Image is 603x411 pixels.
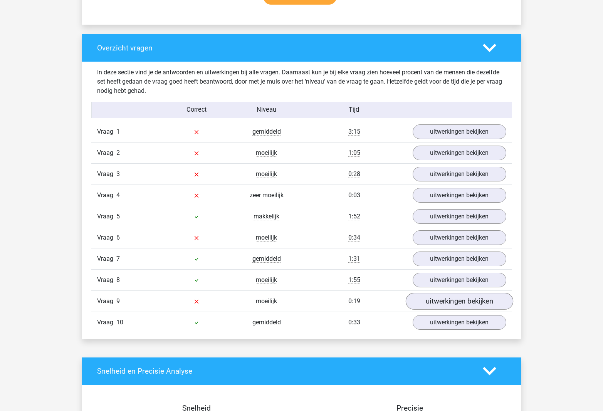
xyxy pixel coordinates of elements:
span: Vraag [97,127,116,136]
a: uitwerkingen bekijken [413,315,506,330]
a: uitwerkingen bekijken [413,230,506,245]
span: 10 [116,319,123,326]
span: 6 [116,234,120,241]
span: Vraag [97,191,116,200]
span: Vraag [97,148,116,158]
span: zeer moeilijk [250,191,284,199]
span: 7 [116,255,120,262]
span: 0:28 [348,170,360,178]
span: 1:31 [348,255,360,263]
span: moeilijk [256,149,277,157]
a: uitwerkingen bekijken [413,167,506,181]
span: Vraag [97,233,116,242]
span: 4 [116,191,120,199]
span: gemiddeld [252,319,281,326]
div: Niveau [232,105,302,114]
span: 1:55 [348,276,360,284]
span: Vraag [97,275,116,285]
a: uitwerkingen bekijken [413,188,506,203]
span: Vraag [97,169,116,179]
h4: Overzicht vragen [97,44,471,52]
span: 9 [116,297,120,305]
span: moeilijk [256,297,277,305]
a: uitwerkingen bekijken [413,209,506,224]
a: uitwerkingen bekijken [413,273,506,287]
span: makkelijk [254,213,279,220]
a: uitwerkingen bekijken [413,146,506,160]
span: 8 [116,276,120,284]
span: Vraag [97,297,116,306]
span: gemiddeld [252,255,281,263]
div: Correct [161,105,232,114]
span: 0:34 [348,234,360,242]
span: 1 [116,128,120,135]
span: moeilijk [256,276,277,284]
span: 2 [116,149,120,156]
span: Vraag [97,212,116,221]
a: uitwerkingen bekijken [413,124,506,139]
a: uitwerkingen bekijken [413,252,506,266]
span: 0:19 [348,297,360,305]
span: 3:15 [348,128,360,136]
a: uitwerkingen bekijken [405,293,513,310]
span: moeilijk [256,234,277,242]
span: 5 [116,213,120,220]
div: Tijd [301,105,406,114]
span: 1:05 [348,149,360,157]
div: In deze sectie vind je de antwoorden en uitwerkingen bij alle vragen. Daarnaast kun je bij elke v... [91,68,512,96]
span: moeilijk [256,170,277,178]
span: 0:03 [348,191,360,199]
span: Vraag [97,318,116,327]
h4: Snelheid en Precisie Analyse [97,367,471,376]
span: 3 [116,170,120,178]
span: Vraag [97,254,116,263]
span: 1:52 [348,213,360,220]
span: gemiddeld [252,128,281,136]
span: 0:33 [348,319,360,326]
